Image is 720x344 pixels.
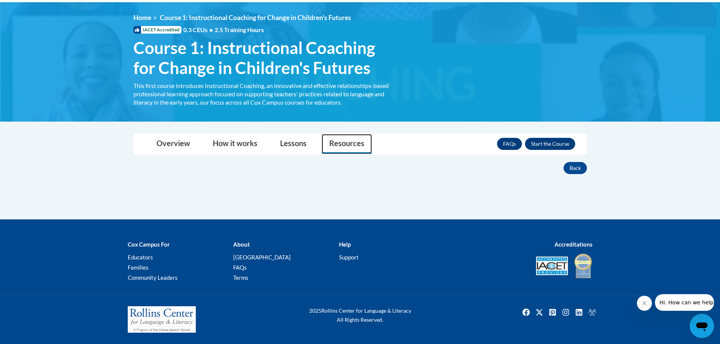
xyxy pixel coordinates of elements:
b: Cox Campus For [128,241,170,248]
a: [GEOGRAPHIC_DATA] [233,254,291,261]
a: Terms [233,274,248,281]
a: FAQs [233,264,247,271]
a: Linkedin [573,306,585,318]
span: • [209,26,213,33]
b: Accreditations [554,241,593,248]
span: Course 1: Instructional Coaching for Change in Children's Futures [133,38,394,78]
span: 2025 [309,307,321,314]
span: 0.3 CEUs [183,26,264,34]
a: Twitter [533,306,545,318]
button: Back [564,162,587,174]
img: Accredited IACET® Provider [536,256,568,275]
a: Home [133,14,151,22]
img: Facebook icon [520,306,532,318]
img: Pinterest icon [547,306,559,318]
span: IACET Accredited [133,26,181,34]
span: Hi. How can we help? [5,5,61,11]
a: Facebook Group [586,306,598,318]
a: Resources [322,134,372,154]
img: Facebook group icon [586,306,598,318]
a: Community Leaders [128,274,178,281]
a: Support [339,254,359,261]
button: Enroll [525,138,575,150]
span: 2.5 Training Hours [215,26,264,33]
img: LinkedIn icon [573,306,585,318]
a: How it works [205,134,265,154]
img: Instagram icon [560,306,572,318]
a: Families [128,264,149,271]
a: FAQs [497,138,522,150]
div: This first course introduces Instructional Coaching, an innovative and effective relationships-ba... [133,82,394,106]
img: Twitter icon [533,306,545,318]
div: Rollins Center for Language & Literacy All Rights Reserved. [281,306,440,324]
a: Pinterest [547,306,559,318]
a: Overview [149,134,198,154]
b: Help [339,241,351,248]
a: Lessons [273,134,314,154]
iframe: Close message [637,296,652,311]
a: Facebook [520,306,532,318]
span: Course 1: Instructional Coaching for Change in Children's Futures [160,14,351,22]
a: Instagram [560,306,572,318]
b: About [233,241,250,248]
img: IDA® Accredited [574,253,593,279]
a: Educators [128,254,153,261]
iframe: Message from company [655,294,714,311]
iframe: Button to launch messaging window [690,314,714,338]
img: Rollins Center for Language & Literacy - A Program of the Atlanta Speech School [128,306,196,333]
